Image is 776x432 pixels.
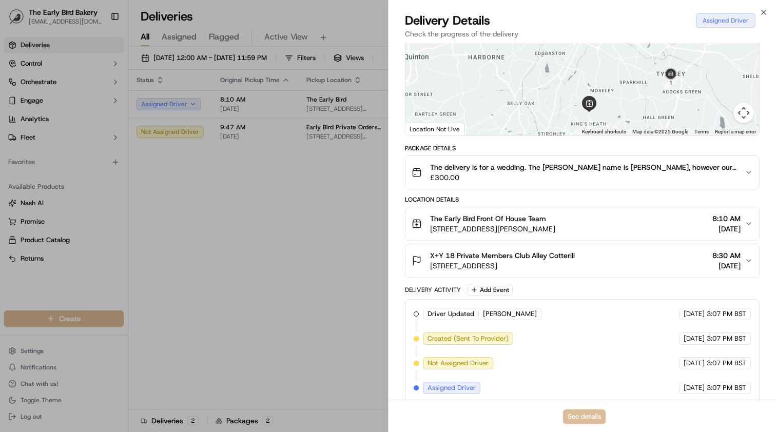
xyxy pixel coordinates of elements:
span: [DATE] [684,334,705,343]
span: £300.00 [430,172,736,183]
span: Delivery Details [405,12,490,29]
p: Check the progress of the delivery [405,29,760,39]
span: • [85,187,89,195]
div: 📗 [10,230,18,239]
span: Not Assigned Driver [428,359,489,368]
span: 3:07 PM BST [707,334,746,343]
div: Start new chat [46,98,168,108]
a: 💻API Documentation [83,225,169,244]
span: 3:07 PM BST [707,309,746,319]
span: [STREET_ADDRESS][PERSON_NAME] [430,224,555,234]
button: The Early Bird Front Of House Team[STREET_ADDRESS][PERSON_NAME]8:10 AM[DATE] [405,207,759,240]
button: Start new chat [174,101,187,113]
div: Location Not Live [405,123,464,135]
span: [DATE] [684,383,705,392]
span: [DATE] [712,224,741,234]
img: 1736555255976-a54dd68f-1ca7-489b-9aae-adbdc363a1c4 [21,160,29,168]
span: • [85,159,89,167]
span: [DATE] [91,159,112,167]
button: X+Y 18 Private Members Club Alley Cotterill[STREET_ADDRESS]8:30 AM[DATE] [405,244,759,277]
a: Report a map error [715,129,756,134]
span: Assigned Driver [428,383,476,392]
img: Asif Zaman Khan [10,177,27,193]
img: 1736555255976-a54dd68f-1ca7-489b-9aae-adbdc363a1c4 [21,187,29,195]
img: 1724597045416-56b7ee45-8013-43a0-a6f9-03cb97ddad50 [22,98,40,116]
span: API Documentation [97,229,165,240]
button: See details [563,409,606,424]
span: X+Y 18 Private Members Club Alley Cotterill [430,250,575,261]
div: Delivery Activity [405,286,461,294]
button: Add Event [467,284,513,296]
a: Terms (opens in new tab) [694,129,709,134]
div: 💻 [87,230,95,239]
div: Location Details [405,195,760,204]
span: [PERSON_NAME] [32,187,83,195]
a: 📗Knowledge Base [6,225,83,244]
span: The Early Bird Front Of House Team [430,213,546,224]
span: Driver Updated [428,309,474,319]
span: [DATE] [684,359,705,368]
img: Nash [10,10,31,31]
span: [PERSON_NAME] [483,309,537,319]
span: [DATE] [91,187,112,195]
img: 1736555255976-a54dd68f-1ca7-489b-9aae-adbdc363a1c4 [10,98,29,116]
button: The delivery is for a wedding. The [PERSON_NAME] name is [PERSON_NAME], however our contact for d... [405,156,759,189]
button: Map camera controls [733,103,754,123]
span: [DATE] [712,261,741,271]
span: [DATE] [684,309,705,319]
img: Masood Aslam [10,149,27,166]
span: The delivery is for a wedding. The [PERSON_NAME] name is [PERSON_NAME], however our contact for d... [430,162,736,172]
div: Past conversations [10,133,69,142]
span: Map data ©2025 Google [632,129,688,134]
a: Open this area in Google Maps (opens a new window) [408,122,442,135]
div: We're available if you need us! [46,108,141,116]
button: See all [159,131,187,144]
span: [PERSON_NAME] [32,159,83,167]
span: 3:07 PM BST [707,383,746,392]
span: 3:07 PM BST [707,359,746,368]
span: Pylon [102,254,124,262]
span: Created (Sent To Provider) [428,334,509,343]
span: Knowledge Base [21,229,79,240]
a: Powered byPylon [72,254,124,262]
button: Keyboard shortcuts [582,128,626,135]
span: [STREET_ADDRESS] [430,261,575,271]
span: 8:30 AM [712,250,741,261]
img: Google [408,122,442,135]
input: Got a question? Start typing here... [27,66,185,77]
span: 8:10 AM [712,213,741,224]
div: 1 [664,76,677,89]
p: Welcome 👋 [10,41,187,57]
div: Package Details [405,144,760,152]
